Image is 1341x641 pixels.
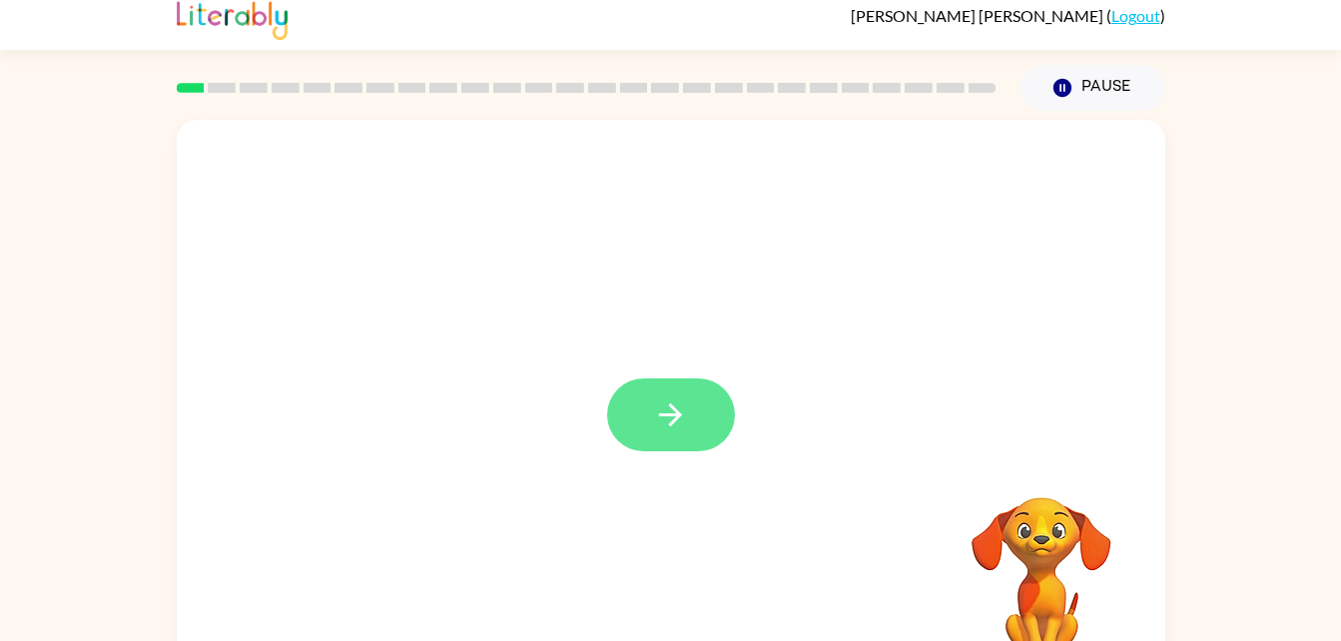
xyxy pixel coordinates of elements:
[1020,65,1165,111] button: Pause
[851,6,1165,25] div: ( )
[851,6,1106,25] span: [PERSON_NAME] [PERSON_NAME]
[1111,6,1160,25] a: Logout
